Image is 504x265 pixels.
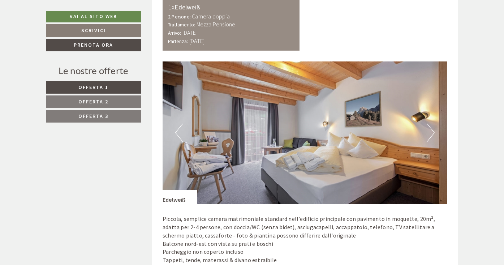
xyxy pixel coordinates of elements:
[11,21,109,27] div: [GEOGRAPHIC_DATA]
[248,191,285,203] button: Invia
[6,20,113,42] div: Buon giorno, come possiamo aiutarla?
[46,39,141,51] a: Prenota ora
[168,38,188,44] small: Partenza:
[168,2,175,11] b: 1x
[192,13,230,20] b: Camera doppia
[78,98,108,105] span: Offerta 2
[46,24,141,37] a: Scrivici
[168,2,294,12] div: Edelweiß
[168,22,195,28] small: Trattamento:
[197,21,236,28] b: Mezza Pensione
[78,84,108,90] span: Offerta 1
[163,190,197,204] div: Edelweiß
[129,6,155,18] div: [DATE]
[175,124,183,142] button: Previous
[78,113,108,119] span: Offerta 3
[168,30,181,36] small: Arrivo:
[11,35,109,40] small: 11:54
[163,61,447,204] img: image
[168,14,191,20] small: 2 Persone:
[189,37,204,44] b: [DATE]
[163,215,447,264] p: Piccola, semplice camera matrimoniale standard nell'edificio principale con pavimento in moquette...
[46,11,141,22] a: Vai al sito web
[427,124,435,142] button: Next
[46,64,141,77] div: Le nostre offerte
[182,29,198,36] b: [DATE]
